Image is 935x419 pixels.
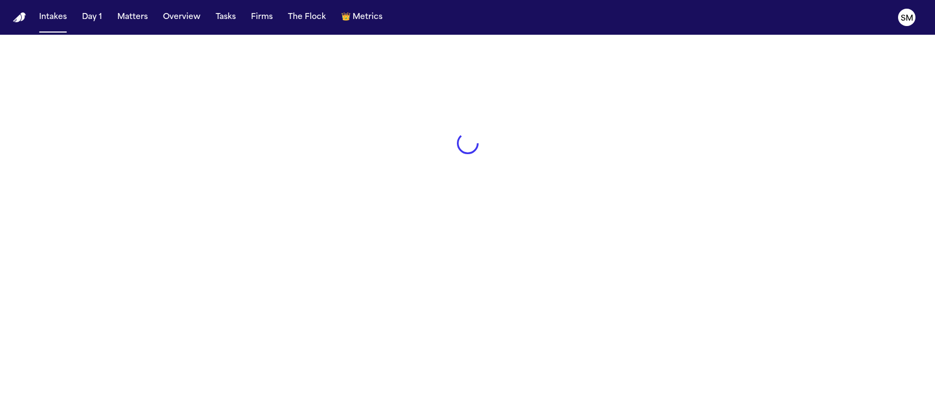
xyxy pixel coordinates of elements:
img: Finch Logo [13,12,26,23]
a: Home [13,12,26,23]
button: crownMetrics [337,8,387,27]
button: Overview [159,8,205,27]
button: Firms [247,8,277,27]
button: Day 1 [78,8,106,27]
button: Matters [113,8,152,27]
button: Tasks [211,8,240,27]
button: The Flock [284,8,330,27]
button: Intakes [35,8,71,27]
